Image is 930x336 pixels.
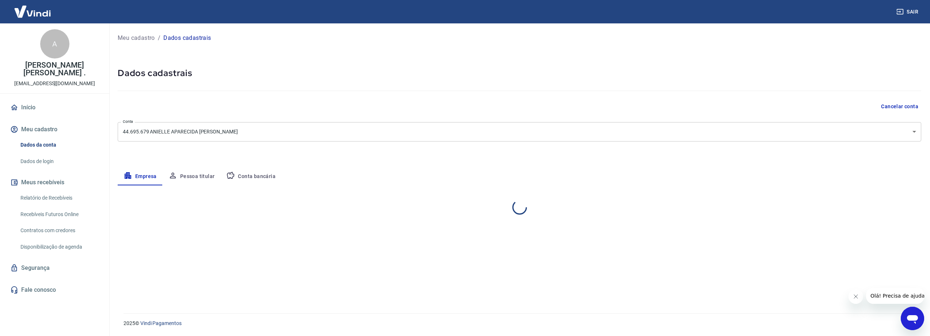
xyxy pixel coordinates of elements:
[9,99,100,116] a: Início
[9,260,100,276] a: Segurança
[9,174,100,190] button: Meus recebíveis
[40,29,69,58] div: A
[158,34,160,42] p: /
[18,223,100,238] a: Contratos com credores
[18,207,100,222] a: Recebíveis Futuros Online
[4,5,61,11] span: Olá! Precisa de ajuda?
[163,34,211,42] p: Dados cadastrais
[9,121,100,137] button: Meu cadastro
[140,320,182,326] a: Vindi Pagamentos
[849,289,863,304] iframe: Fechar mensagem
[18,190,100,205] a: Relatório de Recebíveis
[220,168,281,185] button: Conta bancária
[118,67,921,79] h5: Dados cadastrais
[9,0,56,23] img: Vindi
[18,137,100,152] a: Dados da conta
[18,154,100,169] a: Dados de login
[163,168,221,185] button: Pessoa titular
[866,288,924,304] iframe: Mensagem da empresa
[9,282,100,298] a: Fale conosco
[123,119,133,124] label: Conta
[901,307,924,330] iframe: Botão para abrir a janela de mensagens
[895,5,921,19] button: Sair
[878,100,921,113] button: Cancelar conta
[18,239,100,254] a: Disponibilização de agenda
[118,168,163,185] button: Empresa
[118,122,921,141] div: 44.695.679 ANIELLE APARECIDA [PERSON_NAME]
[6,61,103,77] p: [PERSON_NAME] [PERSON_NAME] .
[118,34,155,42] a: Meu cadastro
[124,320,912,327] p: 2025 ©
[14,80,95,87] p: [EMAIL_ADDRESS][DOMAIN_NAME]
